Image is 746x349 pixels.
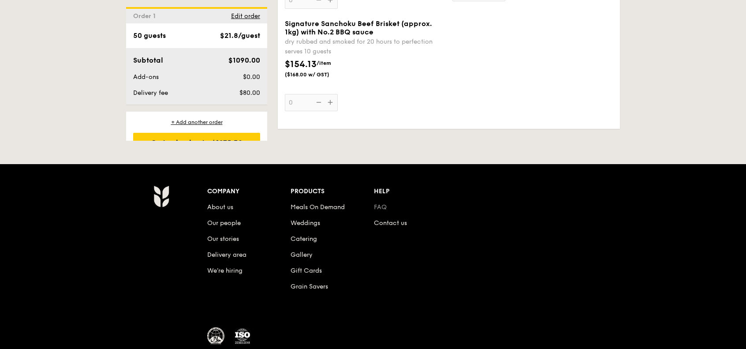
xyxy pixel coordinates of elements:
a: Gallery [291,251,313,259]
div: Go to checkout - $1275.30 [133,133,260,152]
a: Contact us [374,219,407,227]
span: Delivery fee [133,89,168,97]
a: Meals On Demand [291,203,345,211]
a: Our stories [207,235,239,243]
a: Delivery area [207,251,246,259]
span: $154.13 [285,59,317,70]
div: + Add another order [133,119,260,126]
a: FAQ [374,203,387,211]
span: Signature Sanchoku Beef Brisket (approx. 1kg) with No.2 BBQ sauce [285,19,432,36]
a: About us [207,203,233,211]
a: Grain Savers [291,283,328,290]
div: $21.8/guest [220,30,260,41]
span: Order 1 [133,12,159,20]
span: Add-ons [133,73,159,81]
img: ISO Certified [234,327,251,345]
div: dry rubbed and smoked for 20 hours to perfection [285,38,445,45]
a: Catering [291,235,317,243]
a: We’re hiring [207,267,242,274]
span: $80.00 [239,89,260,97]
span: Subtotal [133,56,163,64]
a: Our people [207,219,241,227]
a: Gift Cards [291,267,322,274]
div: Help [374,185,457,198]
div: Products [291,185,374,198]
span: $0.00 [243,73,260,81]
span: Edit order [231,12,260,20]
span: $1090.00 [228,56,260,64]
span: ($168.00 w/ GST) [285,71,345,78]
div: serves 10 guests [285,47,445,56]
img: AYc88T3wAAAABJRU5ErkJggg== [153,185,169,207]
img: MUIS Halal Certified [207,327,225,345]
div: 50 guests [133,30,166,41]
a: Weddings [291,219,320,227]
div: Company [207,185,291,198]
span: /item [317,60,331,66]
